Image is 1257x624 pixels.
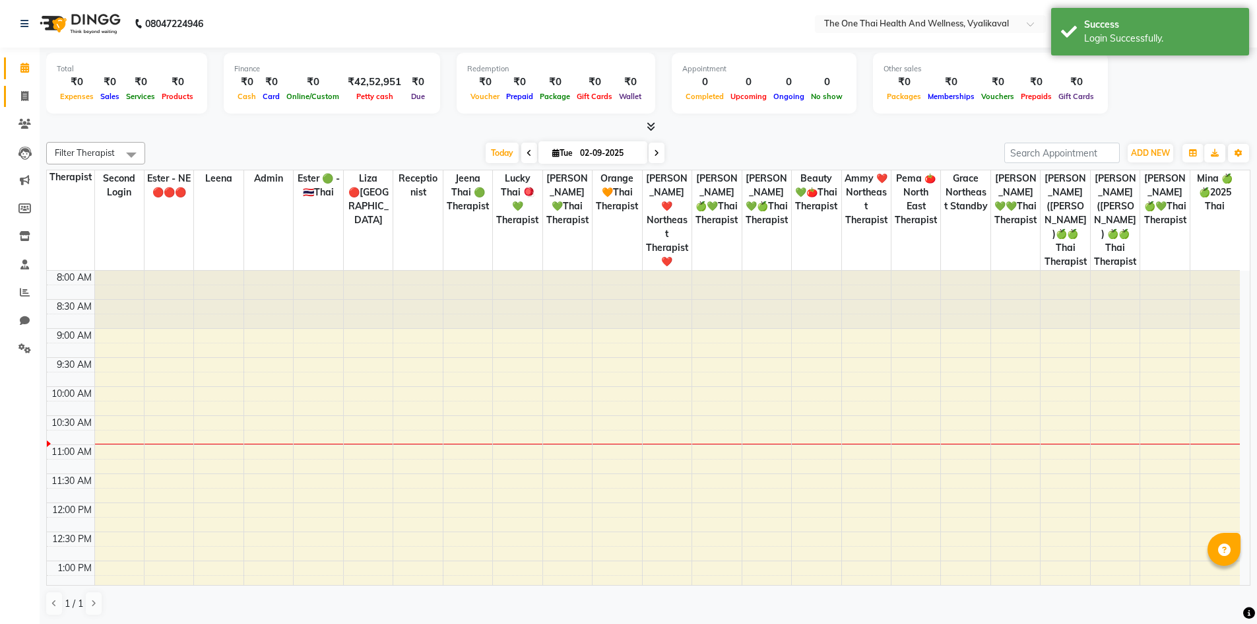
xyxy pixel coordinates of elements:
div: Success [1084,18,1239,32]
div: ₹0 [978,75,1017,90]
div: ₹0 [884,75,924,90]
div: ₹0 [573,75,616,90]
div: Login Successfully. [1084,32,1239,46]
span: Card [259,92,283,101]
span: Jeena thai 🟢therapist [443,170,492,215]
div: ₹42,52,951 [342,75,406,90]
div: Appointment [682,63,846,75]
div: ₹0 [503,75,536,90]
div: ₹0 [283,75,342,90]
span: Ammy ❤️northeast therapist [842,170,891,228]
div: ₹0 [234,75,259,90]
span: Wallet [616,92,645,101]
div: ₹0 [616,75,645,90]
span: Online/Custom [283,92,342,101]
input: Search Appointment [1004,143,1120,163]
span: [PERSON_NAME] 💚💚thai therapist [991,170,1040,228]
button: ADD NEW [1128,144,1173,162]
div: Therapist [47,170,94,184]
div: 0 [682,75,727,90]
div: ₹0 [924,75,978,90]
span: Products [158,92,197,101]
span: Sales [97,92,123,101]
span: Grace northeast standby [941,170,990,215]
span: Ester - NE 🔴🔴🔴 [145,170,193,201]
b: 08047224946 [145,5,203,42]
span: Leena [194,170,243,187]
span: Lucky thai 🪀💚therapist [493,170,542,228]
div: ₹0 [97,75,123,90]
div: ₹0 [406,75,430,90]
div: 11:30 AM [49,474,94,488]
div: ₹0 [536,75,573,90]
div: ₹0 [158,75,197,90]
span: Package [536,92,573,101]
div: ₹0 [57,75,97,90]
span: Orange 🧡thai therapist [593,170,641,215]
div: 0 [727,75,770,90]
span: [PERSON_NAME] ([PERSON_NAME]) 🍏🍏thai therapist [1091,170,1140,270]
span: [PERSON_NAME] ❤️northeast therapist ❤️ [643,170,692,270]
div: 11:00 AM [49,445,94,459]
span: [PERSON_NAME] 🍏💚thai therapist [692,170,741,228]
span: [PERSON_NAME] ([PERSON_NAME])🍏🍏 thai therapist [1041,170,1089,270]
div: ₹0 [1017,75,1055,90]
span: Filter Therapist [55,147,115,158]
span: Today [486,143,519,163]
span: receptionist [393,170,442,201]
span: Completed [682,92,727,101]
span: Gift Cards [1055,92,1097,101]
span: Beauty 💚🍅thai therapist [792,170,841,215]
span: Cash [234,92,259,101]
span: [PERSON_NAME] 💚🍏thai therapist [742,170,791,228]
div: 10:00 AM [49,387,94,401]
span: Services [123,92,158,101]
span: Gift Cards [573,92,616,101]
span: Memberships [924,92,978,101]
span: Petty cash [353,92,397,101]
div: ₹0 [123,75,158,90]
div: 0 [808,75,846,90]
span: second login [95,170,144,201]
div: 12:30 PM [49,532,94,546]
span: Prepaids [1017,92,1055,101]
div: ₹0 [467,75,503,90]
div: 10:30 AM [49,416,94,430]
div: Redemption [467,63,645,75]
span: Vouchers [978,92,1017,101]
div: 12:00 PM [49,503,94,517]
span: 1 / 1 [65,597,83,611]
span: Ongoing [770,92,808,101]
span: [PERSON_NAME] 💚thai therapist [543,170,592,228]
div: 8:30 AM [54,300,94,314]
div: Other sales [884,63,1097,75]
input: 2025-09-02 [576,143,642,163]
span: No show [808,92,846,101]
span: Voucher [467,92,503,101]
span: Ester 🟢 -🇹🇭thai [294,170,342,201]
span: Upcoming [727,92,770,101]
span: Liza 🔴[GEOGRAPHIC_DATA] [344,170,393,228]
span: Tue [549,148,576,158]
span: Due [408,92,428,101]
div: Total [57,63,197,75]
span: Pema 🍅north east therapist [891,170,940,228]
div: 1:00 PM [55,561,94,575]
div: 9:30 AM [54,358,94,372]
span: ADD NEW [1131,148,1170,158]
div: ₹0 [259,75,283,90]
div: 8:00 AM [54,271,94,285]
span: Mina 🍏🍏2025 thai [1190,170,1240,215]
span: Packages [884,92,924,101]
div: 0 [770,75,808,90]
span: Admin [244,170,293,187]
span: [PERSON_NAME] 🍏💚thai therapist [1140,170,1189,228]
div: Finance [234,63,430,75]
img: logo [34,5,124,42]
div: 9:00 AM [54,329,94,343]
span: Prepaid [503,92,536,101]
div: ₹0 [1055,75,1097,90]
